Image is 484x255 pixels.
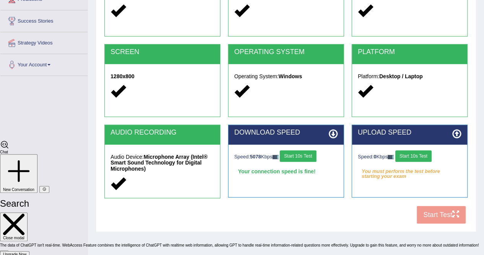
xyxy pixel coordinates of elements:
h2: DOWNLOAD SPEED [234,129,338,137]
strong: Desktop / Laptop [379,73,423,79]
img: ajax-loader-fb-connection.gif [388,155,394,159]
h2: UPLOAD SPEED [358,129,461,137]
a: Your Account [0,54,88,73]
a: Success Stories [0,10,88,30]
div: Speed: Kbps [234,150,338,164]
strong: 5078 [250,154,261,160]
span: Close modal [3,236,24,240]
img: ajax-loader-fb-connection.gif [272,155,279,159]
h2: SCREEN [111,48,214,56]
div: Your connection speed is fine! [234,166,338,177]
strong: Windows [279,73,302,79]
a: Strategy Videos [0,32,88,51]
button: Start 10s Test [395,150,432,162]
span: New Conversation [3,188,34,192]
h5: Audio Device: [111,154,214,172]
h5: Operating System: [234,74,338,79]
button: Start 10s Test [280,150,316,162]
em: You must perform the test before starting your exam [358,166,461,177]
h2: PLATFORM [358,48,461,56]
h2: OPERATING SYSTEM [234,48,338,56]
strong: 0 [373,154,376,160]
h5: Platform: [358,74,461,79]
div: Speed: Kbps [358,150,461,164]
strong: 1280x800 [111,73,134,79]
h2: AUDIO RECORDING [111,129,214,137]
strong: Microphone Array (Intel® Smart Sound Technology for Digital Microphones) [111,154,207,172]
